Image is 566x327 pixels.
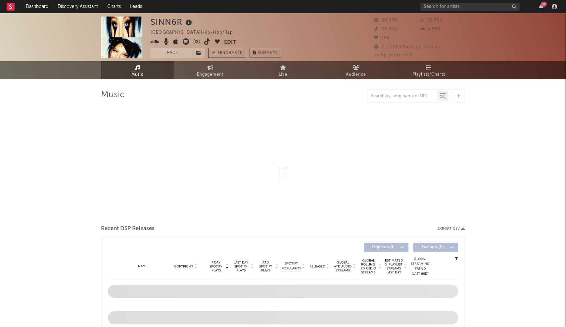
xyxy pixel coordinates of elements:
span: Estimated % Playlist Streams Last Day [385,259,403,274]
span: Live [279,71,287,79]
span: ATD Spotify Plays [257,261,274,272]
div: Global Streaming Trend (Last 60D) [410,257,430,276]
span: Jump Score: 87.6 [374,53,413,57]
span: Summary [258,51,277,55]
span: Audience [346,71,366,79]
span: Recent DSP Releases [101,225,155,233]
div: [GEOGRAPHIC_DATA] | Hip-Hop/Rap [151,29,241,37]
button: Track [151,48,192,58]
span: Copyright [174,265,193,268]
span: Features ( 0 ) [418,245,448,249]
span: Released [309,265,325,268]
span: 186 [374,36,390,40]
a: Benchmark [208,48,246,58]
button: Features(0) [413,243,458,252]
div: Name [121,264,165,269]
span: Spotify Popularity [282,261,301,271]
span: 247,006 Monthly Listeners [374,45,441,49]
span: 29,700 [374,27,397,31]
a: Audience [319,61,392,79]
div: SINN6R [151,17,194,27]
span: Last Day Spotify Plays [232,261,250,272]
button: 32 [539,4,543,9]
button: Summary [250,48,281,58]
span: 32,760 [420,18,443,22]
span: Playlists/Charts [412,71,445,79]
span: 4,930 [420,27,440,31]
span: Global ATD Audio Streams [334,261,352,272]
input: Search for artists [420,3,520,11]
span: Benchmark [217,49,243,57]
button: Edit [224,38,236,47]
div: 32 [541,2,547,7]
input: Search by song name or URL [368,94,438,99]
a: Playlists/Charts [392,61,465,79]
span: 7 Day Spotify Plays [207,261,225,272]
a: Music [101,61,174,79]
a: Engagement [174,61,247,79]
span: 20,930 [374,18,397,22]
span: Engagement [197,71,223,79]
span: Global Rolling 7D Audio Streams [359,259,377,274]
span: Originals ( 0 ) [368,245,399,249]
button: Export CSV [438,227,465,231]
a: Live [247,61,319,79]
span: Music [131,71,144,79]
button: Originals(0) [364,243,408,252]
